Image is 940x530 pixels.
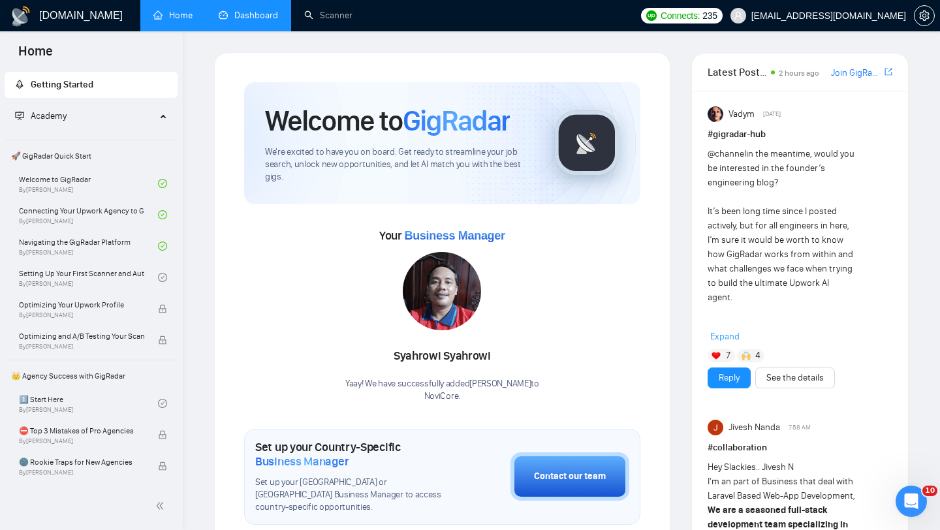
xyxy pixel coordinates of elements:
[219,10,278,21] a: dashboardDashboard
[885,66,892,78] a: export
[789,422,811,433] span: 7:58 AM
[914,5,935,26] button: setting
[158,273,167,282] span: check-circle
[712,351,721,360] img: ❤️
[708,441,892,455] h1: # collaboration
[265,103,510,138] h1: Welcome to
[255,440,445,469] h1: Set up your Country-Specific
[779,69,819,78] span: 2 hours ago
[304,10,352,21] a: searchScanner
[158,242,167,251] span: check-circle
[766,371,824,385] a: See the details
[554,110,619,176] img: gigradar-logo.png
[265,146,533,183] span: We're excited to have you on board. Get ready to streamline your job search, unlock new opportuni...
[379,228,505,243] span: Your
[19,424,144,437] span: ⛔ Top 3 Mistakes of Pro Agencies
[708,367,751,388] button: Reply
[708,106,723,122] img: Vadym
[19,330,144,343] span: Optimizing and A/B Testing Your Scanner for Better Results
[755,349,760,362] span: 4
[19,456,144,469] span: 🌚 Rookie Traps for New Agencies
[19,343,144,351] span: By [PERSON_NAME]
[708,420,723,435] img: Jivesh Nanda
[345,390,539,403] p: NoviCore .
[158,461,167,471] span: lock
[19,437,144,445] span: By [PERSON_NAME]
[719,371,740,385] a: Reply
[914,10,935,21] a: setting
[19,469,144,476] span: By [PERSON_NAME]
[403,103,510,138] span: GigRadar
[708,148,746,159] span: @channel
[755,367,835,388] button: See the details
[6,143,176,169] span: 🚀 GigRadar Quick Start
[702,8,717,23] span: 235
[403,252,481,330] img: 1698162396058-IMG-20231023-WA0155.jpg
[255,476,445,514] span: Set up your [GEOGRAPHIC_DATA] or [GEOGRAPHIC_DATA] Business Manager to access country-specific op...
[742,351,751,360] img: 🙌
[155,499,168,512] span: double-left
[728,107,755,121] span: Vadym
[404,229,505,242] span: Business Manager
[19,200,158,229] a: Connecting Your Upwork Agency to GigRadarBy[PERSON_NAME]
[19,389,158,418] a: 1️⃣ Start HereBy[PERSON_NAME]
[708,127,892,142] h1: # gigradar-hub
[158,304,167,313] span: lock
[661,8,700,23] span: Connects:
[726,349,730,362] span: 7
[158,335,167,345] span: lock
[922,486,937,496] span: 10
[31,79,93,90] span: Getting Started
[158,399,167,408] span: check-circle
[510,452,629,501] button: Contact our team
[158,430,167,439] span: lock
[885,67,892,77] span: export
[19,169,158,198] a: Welcome to GigRadarBy[PERSON_NAME]
[728,420,780,435] span: Jivesh Nanda
[345,378,539,403] div: Yaay! We have successfully added [PERSON_NAME] to
[831,66,882,80] a: Join GigRadar Slack Community
[153,10,193,21] a: homeHome
[763,108,781,120] span: [DATE]
[19,232,158,260] a: Navigating the GigRadar PlatformBy[PERSON_NAME]
[15,110,67,121] span: Academy
[5,72,178,98] li: Getting Started
[8,42,63,69] span: Home
[6,363,176,389] span: 👑 Agency Success with GigRadar
[345,345,539,367] div: Syahrowi Syahrowi
[915,10,934,21] span: setting
[534,469,606,484] div: Contact our team
[15,111,24,120] span: fund-projection-screen
[708,64,767,80] span: Latest Posts from the GigRadar Community
[710,331,740,342] span: Expand
[255,454,349,469] span: Business Manager
[19,298,144,311] span: Optimizing Your Upwork Profile
[158,179,167,188] span: check-circle
[896,486,927,517] iframe: Intercom live chat
[19,311,144,319] span: By [PERSON_NAME]
[10,6,31,27] img: logo
[31,110,67,121] span: Academy
[734,11,743,20] span: user
[19,263,158,292] a: Setting Up Your First Scanner and Auto-BidderBy[PERSON_NAME]
[158,210,167,219] span: check-circle
[15,80,24,89] span: rocket
[646,10,657,21] img: upwork-logo.png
